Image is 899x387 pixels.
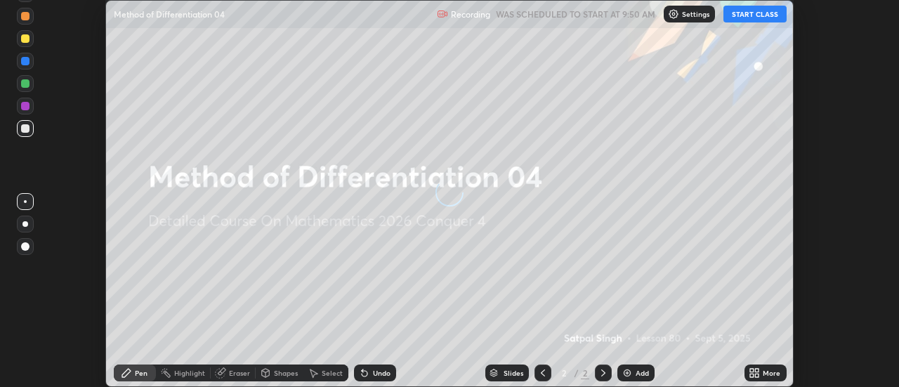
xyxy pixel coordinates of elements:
div: Highlight [174,369,205,376]
div: Undo [373,369,391,376]
div: 2 [557,369,571,377]
p: Settings [682,11,709,18]
button: START CLASS [723,6,787,22]
p: Recording [451,9,490,20]
div: Eraser [229,369,250,376]
div: Slides [504,369,523,376]
div: Add [636,369,649,376]
div: 2 [581,367,589,379]
div: Pen [135,369,147,376]
p: Method of Differentiation 04 [114,8,225,20]
img: add-slide-button [622,367,633,379]
h5: WAS SCHEDULED TO START AT 9:50 AM [496,8,655,20]
img: recording.375f2c34.svg [437,8,448,20]
img: class-settings-icons [668,8,679,20]
div: Shapes [274,369,298,376]
div: Select [322,369,343,376]
div: / [574,369,578,377]
div: More [763,369,780,376]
